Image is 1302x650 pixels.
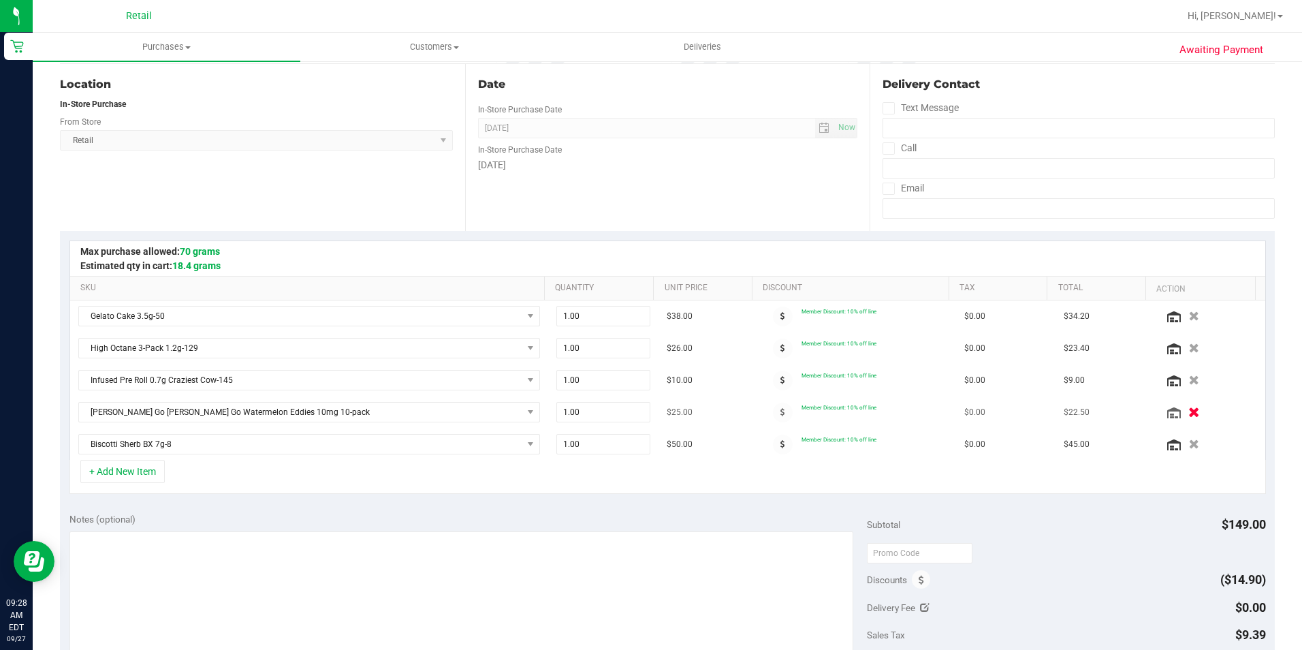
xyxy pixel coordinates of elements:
span: Sales Tax [867,630,905,640]
span: $10.00 [667,374,693,387]
span: $0.00 [964,438,985,451]
p: 09:28 AM EDT [6,597,27,634]
th: Action [1145,277,1255,301]
span: $50.00 [667,438,693,451]
div: [DATE] [478,158,858,172]
label: Email [883,179,924,198]
span: Notes (optional) [69,514,136,525]
input: 1.00 [557,339,650,358]
span: NO DATA FOUND [78,338,540,358]
label: Call [883,138,917,158]
span: High Octane 3-Pack 1.2g-129 [79,339,522,358]
label: Text Message [883,98,959,118]
label: In-Store Purchase Date [478,144,562,156]
span: Estimated qty in cart: [80,260,221,271]
p: 09/27 [6,634,27,644]
input: Format: (999) 999-9999 [883,118,1275,138]
span: $0.00 [1235,600,1266,615]
span: $149.00 [1222,517,1266,531]
div: Date [478,76,858,93]
a: SKU [80,283,539,294]
i: Edit Delivery Fee [920,603,930,613]
span: $0.00 [964,406,985,419]
span: $9.00 [1064,374,1085,387]
span: [PERSON_NAME] Go [PERSON_NAME] Go Watermelon Eddies 10mg 10-pack [79,403,522,422]
span: $38.00 [667,310,693,323]
span: Deliveries [665,41,740,53]
iframe: Resource center [14,541,54,582]
input: 1.00 [557,371,650,390]
a: Deliveries [569,33,836,61]
a: Purchases [33,33,300,61]
span: $0.00 [964,374,985,387]
button: + Add New Item [80,460,165,483]
a: Unit Price [665,283,747,294]
input: 1.00 [557,435,650,454]
span: Member Discount: 10% off line [801,308,876,315]
span: Customers [301,41,567,53]
span: Biscotti Sherb BX 7g-8 [79,435,522,454]
span: NO DATA FOUND [78,434,540,454]
span: $34.20 [1064,310,1090,323]
span: Member Discount: 10% off line [801,436,876,443]
span: NO DATA FOUND [78,370,540,390]
span: Max purchase allowed: [80,246,220,257]
span: $0.00 [964,310,985,323]
a: Tax [959,283,1042,294]
input: 1.00 [557,403,650,422]
span: 18.4 grams [172,260,221,271]
inline-svg: Retail [10,40,24,53]
span: $0.00 [964,342,985,355]
a: Discount [763,283,943,294]
span: Gelato Cake 3.5g-50 [79,307,522,326]
span: NO DATA FOUND [78,306,540,326]
input: Format: (999) 999-9999 [883,158,1275,179]
span: Discounts [867,568,907,592]
span: $9.39 [1235,628,1266,642]
input: Promo Code [867,543,972,563]
input: 1.00 [557,307,650,326]
span: Member Discount: 10% off line [801,404,876,411]
span: Awaiting Payment [1179,42,1263,58]
span: Member Discount: 10% off line [801,372,876,379]
a: Total [1058,283,1141,294]
span: $25.00 [667,406,693,419]
span: Subtotal [867,519,900,530]
label: In-Store Purchase Date [478,104,562,116]
span: Infused Pre Roll 0.7g Craziest Cow-145 [79,371,522,390]
span: ($14.90) [1220,572,1266,587]
strong: In-Store Purchase [60,99,126,109]
span: $23.40 [1064,342,1090,355]
span: $26.00 [667,342,693,355]
label: From Store [60,116,101,128]
span: $45.00 [1064,438,1090,451]
span: Delivery Fee [867,602,915,613]
span: $22.50 [1064,406,1090,419]
a: Quantity [555,283,648,294]
span: NO DATA FOUND [78,402,540,422]
div: Location [60,76,453,93]
span: Retail [126,10,152,22]
span: Member Discount: 10% off line [801,340,876,347]
a: Customers [300,33,568,61]
span: 70 grams [180,246,220,257]
span: Purchases [33,41,300,53]
div: Delivery Contact [883,76,1275,93]
span: Hi, [PERSON_NAME]! [1188,10,1276,21]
